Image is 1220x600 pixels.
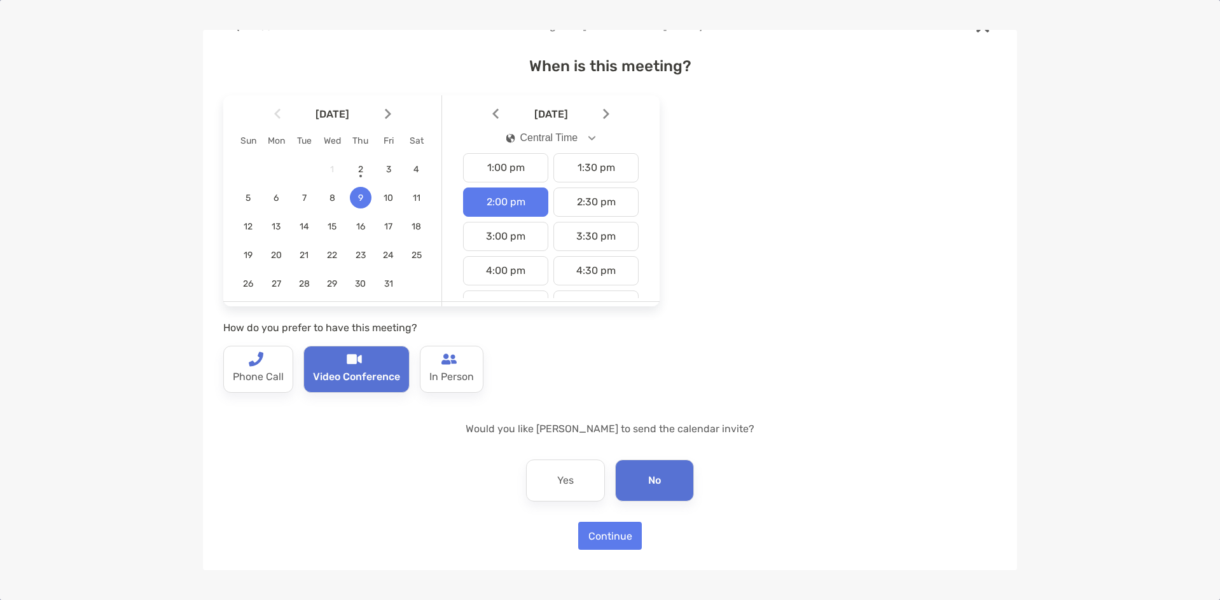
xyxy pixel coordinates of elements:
[237,278,259,289] span: 26
[403,135,431,146] div: Sat
[347,351,362,367] img: type-call
[223,421,997,437] p: Would you like [PERSON_NAME] to send the calendar invite?
[378,193,399,203] span: 10
[313,367,400,387] p: Video Conference
[321,221,343,232] span: 15
[506,133,515,143] img: icon
[557,470,574,491] p: Yes
[378,278,399,289] span: 31
[553,153,639,182] div: 1:30 pm
[237,250,259,261] span: 19
[265,221,287,232] span: 13
[648,470,661,491] p: No
[321,193,343,203] span: 8
[496,123,607,153] button: iconCentral Time
[293,278,315,289] span: 28
[463,222,548,251] div: 3:00 pm
[321,164,343,175] span: 1
[578,522,642,550] button: Continue
[385,109,391,119] img: Arrow icon
[223,57,997,75] h4: When is this meeting?
[350,221,371,232] span: 16
[237,193,259,203] span: 5
[406,250,427,261] span: 25
[262,135,290,146] div: Mon
[290,135,318,146] div: Tue
[406,221,427,232] span: 18
[248,351,263,367] img: type-call
[588,136,596,140] img: Open dropdown arrow
[350,164,371,175] span: 2
[321,278,343,289] span: 29
[603,109,609,119] img: Arrow icon
[463,256,548,285] div: 4:00 pm
[378,250,399,261] span: 24
[234,135,262,146] div: Sun
[223,320,660,336] p: How do you prefer to have this meeting?
[553,222,639,251] div: 3:30 pm
[463,187,548,217] div: 2:00 pm
[378,164,399,175] span: 3
[350,278,371,289] span: 30
[463,153,548,182] div: 1:00 pm
[378,221,399,232] span: 17
[265,250,287,261] span: 20
[283,108,382,120] span: [DATE]
[501,108,600,120] span: [DATE]
[441,351,457,367] img: type-call
[350,193,371,203] span: 9
[553,290,639,320] div: 5:30 pm
[293,193,315,203] span: 7
[321,250,343,261] span: 22
[553,187,639,217] div: 2:30 pm
[237,221,259,232] span: 12
[506,132,578,144] div: Central Time
[375,135,403,146] div: Fri
[265,193,287,203] span: 6
[265,278,287,289] span: 27
[463,290,548,320] div: 5:00 pm
[492,109,499,119] img: Arrow icon
[406,164,427,175] span: 4
[293,221,315,232] span: 14
[293,250,315,261] span: 21
[347,135,375,146] div: Thu
[274,109,281,119] img: Arrow icon
[406,193,427,203] span: 11
[318,135,346,146] div: Wed
[553,256,639,285] div: 4:30 pm
[429,367,474,387] p: In Person
[233,367,284,387] p: Phone Call
[350,250,371,261] span: 23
